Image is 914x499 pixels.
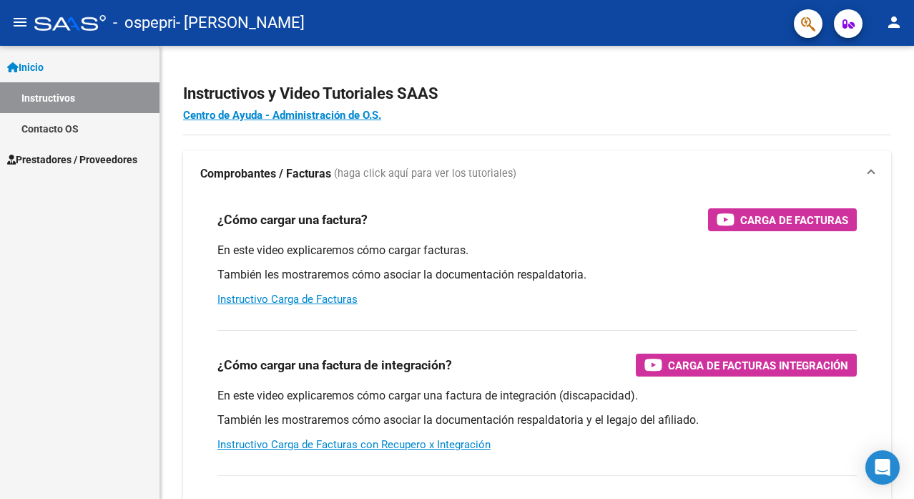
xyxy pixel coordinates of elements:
span: Prestadores / Proveedores [7,152,137,168]
div: Open Intercom Messenger [865,450,900,485]
a: Instructivo Carga de Facturas [217,293,358,306]
span: Inicio [7,59,44,75]
p: En este video explicaremos cómo cargar una factura de integración (discapacidad). [217,388,857,404]
span: (haga click aquí para ver los tutoriales) [334,166,516,182]
p: En este video explicaremos cómo cargar facturas. [217,243,857,258]
mat-icon: menu [11,14,29,31]
span: - ospepri [113,7,176,39]
span: - [PERSON_NAME] [176,7,305,39]
button: Carga de Facturas [708,208,857,231]
mat-expansion-panel-header: Comprobantes / Facturas (haga click aquí para ver los tutoriales) [183,151,891,197]
p: También les mostraremos cómo asociar la documentación respaldatoria. [217,267,857,283]
mat-icon: person [885,14,903,31]
strong: Comprobantes / Facturas [200,166,331,182]
button: Carga de Facturas Integración [636,354,857,377]
p: También les mostraremos cómo asociar la documentación respaldatoria y el legajo del afiliado. [217,412,857,428]
a: Instructivo Carga de Facturas con Recupero x Integración [217,438,491,451]
h2: Instructivos y Video Tutoriales SAAS [183,80,891,107]
a: Centro de Ayuda - Administración de O.S. [183,109,381,122]
h3: ¿Cómo cargar una factura? [217,210,368,230]
span: Carga de Facturas [740,211,848,229]
span: Carga de Facturas Integración [668,357,848,374]
h3: ¿Cómo cargar una factura de integración? [217,355,452,375]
